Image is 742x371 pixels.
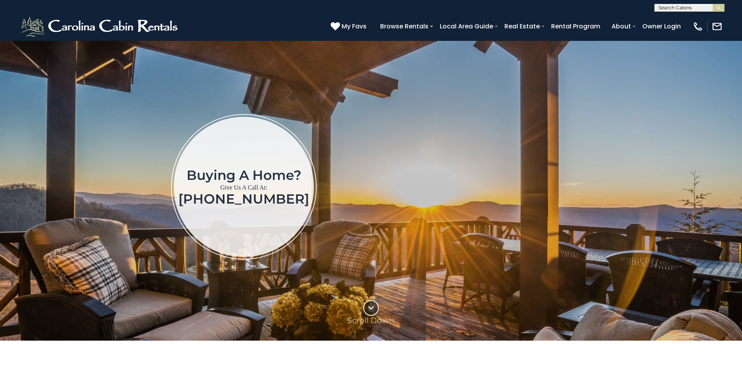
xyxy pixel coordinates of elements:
a: Local Area Guide [436,19,497,33]
a: Owner Login [638,19,685,33]
iframe: New Contact Form [442,82,696,292]
img: mail-regular-white.png [712,21,723,32]
a: Browse Rentals [376,19,432,33]
img: White-1-2.png [19,15,181,38]
a: [PHONE_NUMBER] [178,191,309,207]
a: Rental Program [547,19,604,33]
a: Real Estate [501,19,544,33]
img: phone-regular-white.png [693,21,703,32]
span: My Favs [342,21,367,31]
a: My Favs [331,21,368,32]
p: Scroll Down [347,316,395,325]
h1: Buying a home? [178,168,309,182]
p: Give Us A Call At: [178,182,309,193]
a: About [608,19,635,33]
